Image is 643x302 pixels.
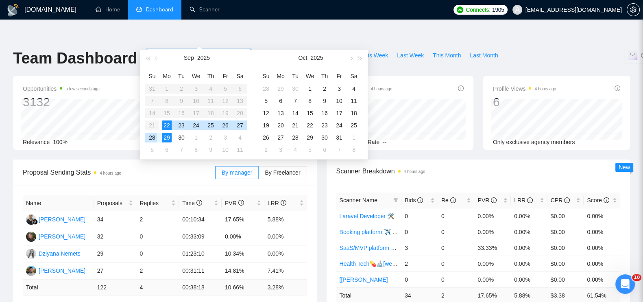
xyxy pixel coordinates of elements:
[441,197,456,204] span: Re
[139,199,170,208] span: Replies
[547,208,584,224] td: $0.00
[317,119,332,131] td: 2025-10-23
[305,133,315,142] div: 29
[179,263,222,280] td: 00:31:11
[334,84,344,94] div: 3
[465,49,502,62] button: Last Month
[317,95,332,107] td: 2025-10-09
[527,197,533,203] span: info-circle
[136,263,179,280] td: 2
[401,271,438,287] td: 0
[438,271,475,287] td: 0
[474,240,511,256] td: 33.33%
[273,95,288,107] td: 2025-10-06
[627,7,640,13] a: setting
[94,263,137,280] td: 27
[290,96,300,106] div: 7
[233,70,247,83] th: Sa
[511,240,547,256] td: 0.00%
[97,199,127,208] span: Proposals
[305,96,315,106] div: 8
[514,7,520,13] span: user
[340,245,434,251] a: SaaS/MVP platform ☁️💻[weekdays]
[203,144,218,156] td: 2025-10-09
[547,240,584,256] td: $0.00
[235,145,245,155] div: 11
[261,133,271,142] div: 26
[222,211,264,228] td: 17.65%
[334,108,344,118] div: 17
[276,133,286,142] div: 27
[179,211,222,228] td: 00:10:34
[259,95,273,107] td: 2025-10-05
[268,200,286,206] span: LRR
[317,144,332,156] td: 2025-11-06
[222,169,252,176] span: By manager
[547,271,584,287] td: $0.00
[23,84,100,94] span: Opportunities
[305,145,315,155] div: 5
[514,197,533,204] span: LRR
[273,107,288,119] td: 2025-10-13
[288,131,303,144] td: 2025-10-28
[189,70,203,83] th: We
[371,87,392,91] time: 4 hours ago
[320,120,329,130] div: 23
[288,144,303,156] td: 2025-11-04
[458,85,464,91] span: info-circle
[349,84,359,94] div: 4
[203,119,218,131] td: 2025-09-25
[147,133,157,142] div: 28
[276,108,286,118] div: 13
[218,70,233,83] th: Fr
[361,51,388,60] span: This Week
[26,233,85,239] a: HH[PERSON_NAME]
[290,145,300,155] div: 4
[39,249,81,258] div: Dziyana Nemets
[470,51,498,60] span: Last Month
[233,144,247,156] td: 2025-10-11
[145,144,159,156] td: 2025-10-05
[347,107,361,119] td: 2025-10-18
[450,197,456,203] span: info-circle
[493,139,575,145] span: Only exclusive agency members
[179,245,222,263] td: 01:23:10
[320,84,329,94] div: 2
[23,94,100,110] div: 3132
[347,131,361,144] td: 2025-11-01
[261,120,271,130] div: 19
[303,107,317,119] td: 2025-10-15
[320,108,329,118] div: 16
[551,197,570,204] span: CPR
[218,144,233,156] td: 2025-10-10
[136,280,179,295] td: 4
[320,145,329,155] div: 6
[332,119,347,131] td: 2025-10-24
[259,119,273,131] td: 2025-10-19
[39,266,85,275] div: [PERSON_NAME]
[317,131,332,144] td: 2025-10-30
[26,249,36,259] img: DN
[191,145,201,155] div: 8
[203,131,218,144] td: 2025-10-02
[336,166,621,176] span: Scanner Breakdown
[233,119,247,131] td: 2025-09-27
[235,120,245,130] div: 27
[261,108,271,118] div: 12
[534,87,556,91] time: 4 hours ago
[94,211,137,228] td: 34
[276,96,286,106] div: 6
[305,84,315,94] div: 1
[174,144,189,156] td: 2025-10-07
[162,133,172,142] div: 29
[334,133,344,142] div: 31
[288,107,303,119] td: 2025-10-14
[397,51,424,60] span: Last Week
[220,133,230,142] div: 3
[264,228,307,245] td: 0.00%
[340,197,377,204] span: Scanner Name
[401,240,438,256] td: 3
[189,119,203,131] td: 2025-09-24
[276,145,286,155] div: 3
[222,228,264,245] td: 0.00%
